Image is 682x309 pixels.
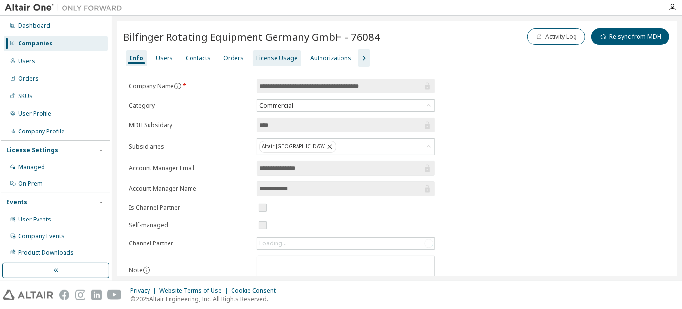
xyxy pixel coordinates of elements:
img: linkedin.svg [91,290,102,300]
label: Self-managed [129,221,251,229]
div: Contacts [186,54,211,62]
div: Commercial [258,100,295,111]
span: Bilfinger Rotating Equipment Germany GmbH - 76084 [123,30,380,44]
div: Altair [GEOGRAPHIC_DATA] [259,141,336,153]
div: Privacy [130,287,159,295]
button: information [143,266,150,274]
img: facebook.svg [59,290,69,300]
label: Account Manager Email [129,164,251,172]
div: Dashboard [18,22,50,30]
img: altair_logo.svg [3,290,53,300]
div: On Prem [18,180,43,188]
button: Activity Log [527,28,585,45]
div: Company Events [18,232,64,240]
div: Companies [18,40,53,47]
button: Re-sync from MDH [591,28,669,45]
div: License Usage [256,54,298,62]
label: MDH Subsidary [129,121,251,129]
label: Account Manager Name [129,185,251,193]
div: Info [129,54,143,62]
div: Events [6,199,27,206]
div: Users [156,54,173,62]
div: Company Profile [18,128,64,135]
label: Company Name [129,82,251,90]
img: instagram.svg [75,290,85,300]
p: © 2025 Altair Engineering, Inc. All Rights Reserved. [130,295,281,303]
button: information [174,82,182,90]
div: Users [18,57,35,65]
div: Altair [GEOGRAPHIC_DATA] [257,139,434,154]
div: Loading... [259,240,287,247]
div: Orders [18,75,39,83]
label: Is Channel Partner [129,204,251,212]
div: User Profile [18,110,51,118]
label: Channel Partner [129,240,251,247]
img: youtube.svg [107,290,122,300]
div: License Settings [6,146,58,154]
div: Orders [223,54,244,62]
div: Authorizations [310,54,351,62]
div: Commercial [257,100,434,111]
img: Altair One [5,3,127,13]
div: User Events [18,216,51,223]
div: SKUs [18,92,33,100]
div: Managed [18,163,45,171]
div: Website Terms of Use [159,287,231,295]
label: Category [129,102,251,110]
div: Loading... [257,238,434,249]
label: Subsidiaries [129,143,251,151]
label: Note [129,266,143,274]
div: Product Downloads [18,249,74,257]
div: Cookie Consent [231,287,281,295]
